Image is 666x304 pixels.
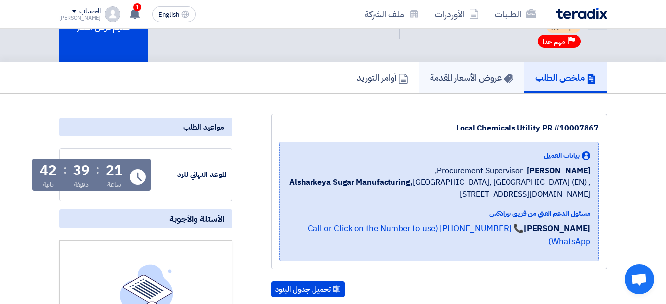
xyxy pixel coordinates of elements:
span: [PERSON_NAME] [527,165,590,176]
a: الأوردرات [427,2,487,26]
h5: أوامر التوريد [357,72,408,83]
h5: عروض الأسعار المقدمة [430,72,513,83]
div: 42 [40,164,57,177]
span: بيانات العميل [544,150,580,161]
a: ملخص الطلب [524,62,607,93]
b: Alsharkeya Sugar Manufacturing, [289,176,413,188]
strong: [PERSON_NAME] [524,222,590,235]
span: Procurement Supervisor, [435,165,523,176]
a: 📞 [PHONE_NUMBER] (Call or Click on the Number to use WhatsApp) [308,222,590,248]
h5: ملخص الطلب [535,72,596,83]
div: : [96,161,99,178]
span: [GEOGRAPHIC_DATA], [GEOGRAPHIC_DATA] (EN) ,[STREET_ADDRESS][DOMAIN_NAME] [288,176,590,200]
div: الحساب [79,7,101,16]
img: Teradix logo [556,8,607,19]
button: تحميل جدول البنود [271,281,345,297]
img: profile_test.png [105,6,120,22]
div: [PERSON_NAME] [59,15,101,21]
button: English [152,6,196,22]
div: 39 [73,164,90,177]
a: عروض الأسعار المقدمة [419,62,524,93]
div: : [63,161,67,178]
span: الأسئلة والأجوبة [169,213,224,224]
div: مواعيد الطلب [59,118,232,136]
span: English [158,11,179,18]
a: ملف الشركة [357,2,427,26]
span: مهم جدا [543,37,565,46]
a: أوامر التوريد [346,62,419,93]
div: Local Chemicals Utility PR #10007867 [279,122,599,134]
div: ساعة [107,179,121,190]
div: دقيقة [74,179,89,190]
div: 21 [106,164,122,177]
div: ثانية [43,179,54,190]
div: الموعد النهائي للرد [153,169,227,180]
div: مسئول الدعم الفني من فريق تيرادكس [288,208,590,218]
div: Open chat [625,264,654,294]
a: الطلبات [487,2,544,26]
span: 1 [133,3,141,11]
